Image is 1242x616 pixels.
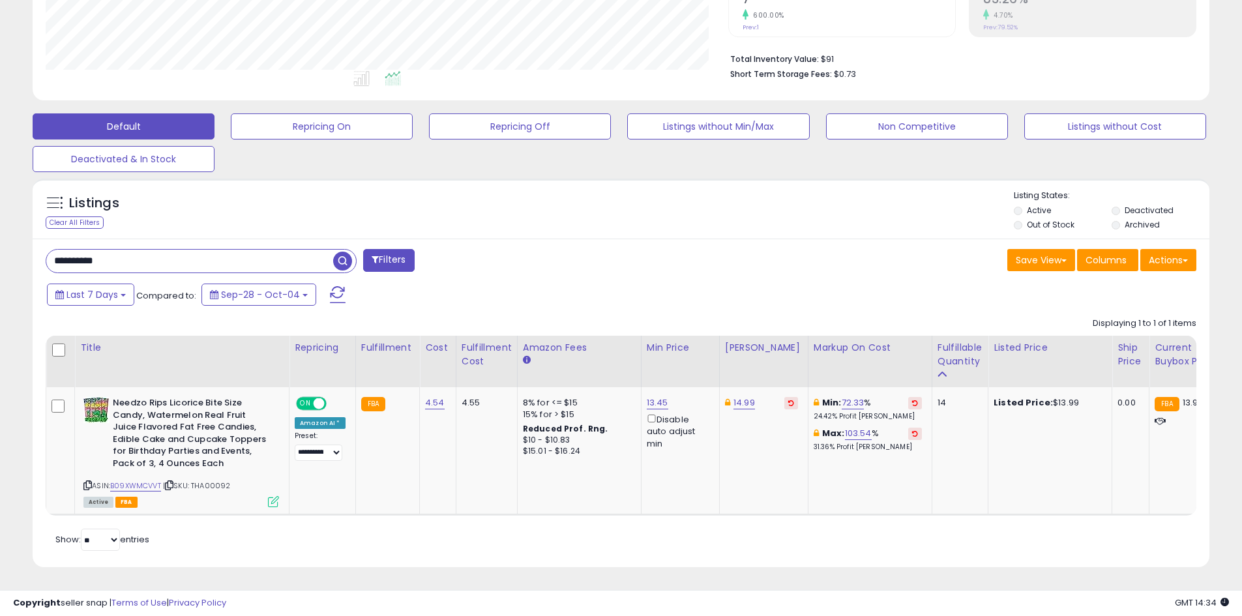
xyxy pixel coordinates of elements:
[1125,219,1160,230] label: Archived
[725,341,803,355] div: [PERSON_NAME]
[13,596,61,609] strong: Copyright
[1175,596,1229,609] span: 2025-10-13 14:34 GMT
[725,398,730,407] i: This overrides the store level Dynamic Max Price for this listing
[730,68,832,80] b: Short Term Storage Fees:
[523,446,631,457] div: $15.01 - $16.24
[994,341,1106,355] div: Listed Price
[1140,249,1196,271] button: Actions
[221,288,300,301] span: Sep-28 - Oct-04
[113,397,271,473] b: Needzo Rips Licorice Bite Size Candy, Watermelon Real Fruit Juice Flavored Fat Free Candies, Edib...
[1027,205,1051,216] label: Active
[523,397,631,409] div: 8% for <= $15
[1024,113,1206,139] button: Listings without Cost
[647,396,668,409] a: 13.45
[938,397,978,409] div: 14
[1014,190,1209,202] p: Listing States:
[822,396,842,409] b: Min:
[115,497,138,508] span: FBA
[989,10,1013,20] small: 4.70%
[814,429,819,437] i: This overrides the store level max markup for this listing
[1155,341,1222,368] div: Current Buybox Price
[994,397,1102,409] div: $13.99
[523,423,608,434] b: Reduced Prof. Rng.
[826,113,1008,139] button: Non Competitive
[822,427,845,439] b: Max:
[1077,249,1138,271] button: Columns
[55,533,149,546] span: Show: entries
[912,430,918,437] i: Revert to store-level Max Markup
[1125,205,1174,216] label: Deactivated
[295,417,346,429] div: Amazon AI *
[808,336,932,387] th: The percentage added to the cost of goods (COGS) that forms the calculator for Min & Max prices.
[429,113,611,139] button: Repricing Off
[1093,317,1196,330] div: Displaying 1 to 1 of 1 items
[1117,341,1144,368] div: Ship Price
[730,53,819,65] b: Total Inventory Value:
[325,398,346,409] span: OFF
[842,396,865,409] a: 72.33
[163,480,231,491] span: | SKU: THA00092
[523,341,636,355] div: Amazon Fees
[814,428,922,452] div: %
[743,23,759,31] small: Prev: 1
[912,400,918,406] i: Revert to store-level Min Markup
[295,341,350,355] div: Repricing
[13,597,226,609] div: seller snap | |
[647,412,709,450] div: Disable auto adjust min
[425,341,451,355] div: Cost
[67,288,118,301] span: Last 7 Days
[1117,397,1139,409] div: 0.00
[110,480,161,491] a: B09XWMCVVT
[83,397,279,506] div: ASIN:
[1155,397,1179,411] small: FBA
[748,10,784,20] small: 600.00%
[46,216,104,229] div: Clear All Filters
[1183,396,1204,409] span: 13.99
[1007,249,1075,271] button: Save View
[814,341,926,355] div: Markup on Cost
[788,400,794,406] i: Revert to store-level Dynamic Max Price
[462,341,512,368] div: Fulfillment Cost
[80,341,284,355] div: Title
[814,397,922,421] div: %
[111,596,167,609] a: Terms of Use
[69,194,119,213] h5: Listings
[814,443,922,452] p: 31.36% Profit [PERSON_NAME]
[169,596,226,609] a: Privacy Policy
[231,113,413,139] button: Repricing On
[983,23,1018,31] small: Prev: 79.52%
[1086,254,1127,267] span: Columns
[834,68,856,80] span: $0.73
[1027,219,1074,230] label: Out of Stock
[523,355,531,366] small: Amazon Fees.
[814,412,922,421] p: 24.42% Profit [PERSON_NAME]
[33,146,214,172] button: Deactivated & In Stock
[523,409,631,420] div: 15% for > $15
[47,284,134,306] button: Last 7 Days
[938,341,983,368] div: Fulfillable Quantity
[627,113,809,139] button: Listings without Min/Max
[361,397,385,411] small: FBA
[295,432,346,461] div: Preset:
[297,398,314,409] span: ON
[814,398,819,407] i: This overrides the store level min markup for this listing
[730,50,1187,66] li: $91
[83,397,110,423] img: 51XV6eiqKQL._SL40_.jpg
[733,396,755,409] a: 14.99
[994,396,1053,409] b: Listed Price:
[83,497,113,508] span: All listings currently available for purchase on Amazon
[361,341,414,355] div: Fulfillment
[201,284,316,306] button: Sep-28 - Oct-04
[462,397,507,409] div: 4.55
[647,341,714,355] div: Min Price
[136,289,196,302] span: Compared to:
[425,396,445,409] a: 4.54
[33,113,214,139] button: Default
[363,249,414,272] button: Filters
[845,427,872,440] a: 103.54
[523,435,631,446] div: $10 - $10.83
